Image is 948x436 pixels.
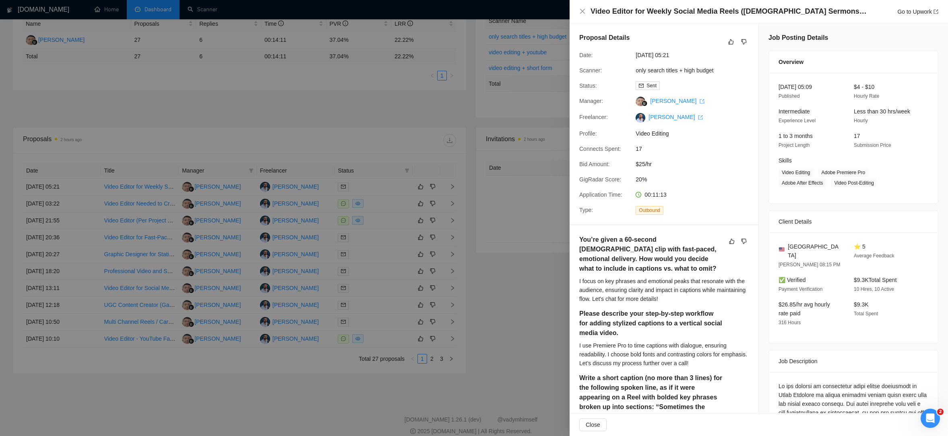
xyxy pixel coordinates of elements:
[579,176,621,183] span: GigRadar Score:
[636,206,663,215] span: Outbound
[579,341,749,368] div: I use Premiere Pro to time captions with dialogue, ensuring readability. I choose bold fonts and ...
[854,142,891,148] span: Submission Price
[934,9,938,14] span: export
[586,420,600,429] span: Close
[579,235,723,274] h5: You’re given a 60-second [DEMOGRAPHIC_DATA] clip with fast-paced, emotional delivery. How would y...
[636,160,756,169] span: $25/hr
[579,191,622,198] span: Application Time:
[779,211,928,232] div: Client Details
[854,118,868,123] span: Hourly
[646,83,657,88] span: Sent
[921,409,940,428] iframe: Intercom live chat
[579,130,597,137] span: Profile:
[579,373,723,431] h5: Write a short caption (no more than 3 lines) for the following spoken line, as if it were appeari...
[591,6,868,16] h4: Video Editor for Weekly Social Media Reels ([DEMOGRAPHIC_DATA] Sermons) – Adobe Premiere Expert N...
[636,51,756,60] span: [DATE] 05:21
[579,82,597,89] span: Status:
[854,286,894,292] span: 10 Hires, 10 Active
[854,93,879,99] span: Hourly Rate
[779,277,806,283] span: ✅ Verified
[636,113,645,123] img: c15yXXaM24JUd1PlZPokjuCBadvN3tGxXddGqe60gHCIlSuy7liouroaVgckRW4Ghk
[937,409,944,415] span: 2
[788,242,841,260] span: [GEOGRAPHIC_DATA]
[636,144,756,153] span: 17
[636,129,756,138] span: Video Editing
[650,98,704,104] a: [PERSON_NAME] export
[579,309,723,338] h5: Please describe your step-by-step workflow for adding stylized captions to a vertical social medi...
[579,8,586,14] span: close
[700,99,704,104] span: export
[579,8,586,15] button: Close
[636,175,756,184] span: 20%
[854,277,897,283] span: $9.3K Total Spent
[854,84,874,90] span: $4 - $10
[854,108,910,115] span: Less than 30 hrs/week
[779,118,816,123] span: Experience Level
[854,243,865,250] span: ⭐ 5
[636,192,641,197] span: clock-circle
[649,114,703,120] a: [PERSON_NAME] export
[779,262,840,267] span: [PERSON_NAME] 08:15 PM
[818,168,869,177] span: Adobe Premiere Pro
[579,277,749,303] div: I focus on key phrases and emotional peaks that resonate with the audience, ensuring clarity and ...
[739,37,749,47] button: dislike
[779,168,814,177] span: Video Editing
[579,161,610,167] span: Bid Amount:
[644,191,667,198] span: 00:11:13
[728,39,734,45] span: like
[579,52,593,58] span: Date:
[636,67,713,74] a: only search titles + high budget
[897,8,938,15] a: Go to Upworkexport
[768,33,828,43] h5: Job Posting Details
[739,237,749,246] button: dislike
[726,37,736,47] button: like
[779,142,810,148] span: Project Length
[779,84,812,90] span: [DATE] 05:09
[579,146,621,152] span: Connects Spent:
[779,350,928,372] div: Job Description
[579,98,603,104] span: Manager:
[779,286,822,292] span: Payment Verification
[729,238,735,245] span: like
[779,179,826,187] span: Adobe After Effects
[854,253,894,259] span: Average Feedback
[854,133,860,139] span: 17
[779,93,800,99] span: Published
[779,301,830,317] span: $26.85/hr avg hourly rate paid
[642,101,647,106] img: gigradar-bm.png
[579,418,607,431] button: Close
[779,320,801,325] span: 316 Hours
[698,115,703,120] span: export
[741,39,747,45] span: dislike
[779,108,810,115] span: Intermediate
[579,33,630,43] h5: Proposal Details
[579,207,593,213] span: Type:
[779,133,813,139] span: 1 to 3 months
[854,301,869,308] span: $9.3K
[831,179,878,187] span: Video Post-Editing
[727,237,737,246] button: like
[639,83,644,88] span: mail
[779,58,803,66] span: Overview
[579,67,602,74] span: Scanner:
[779,157,792,164] span: Skills
[854,311,878,317] span: Total Spent
[741,238,747,245] span: dislike
[779,247,785,252] img: 🇺🇸
[579,114,608,120] span: Freelancer:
